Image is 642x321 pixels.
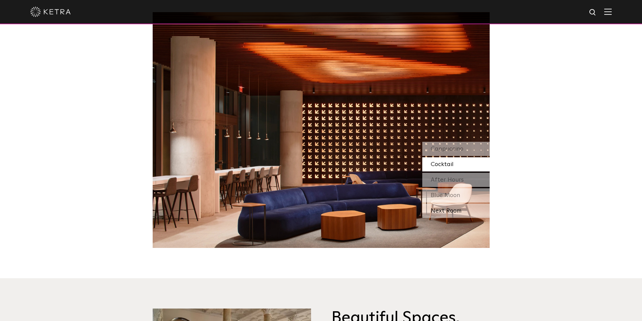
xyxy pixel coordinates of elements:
img: SS_SXSW_Desktop_Warm [153,12,490,248]
img: ketra-logo-2019-white [30,7,71,17]
img: search icon [589,8,597,17]
span: Blue Moon [431,192,460,198]
span: Cocktail [431,161,454,167]
div: Next Room [422,204,490,218]
img: Hamburger%20Nav.svg [604,8,612,15]
span: Cappuccino [431,146,463,152]
span: After Hours [431,177,464,183]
